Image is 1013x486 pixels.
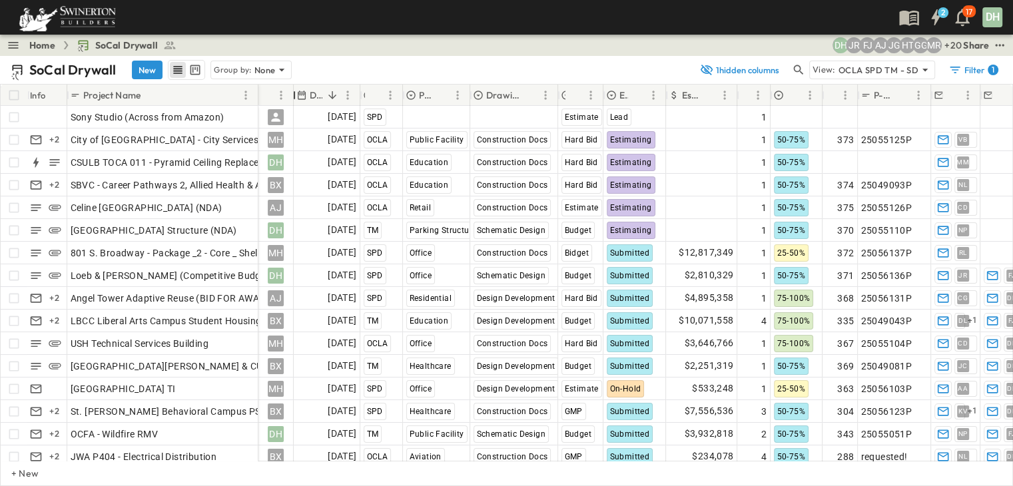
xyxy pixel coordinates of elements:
[861,360,912,373] span: 25049081P
[340,87,356,103] button: Menu
[71,133,296,146] span: City of [GEOGRAPHIC_DATA] - City Services Building
[523,88,537,103] button: Sort
[692,381,733,396] span: $533,248
[268,449,284,465] div: BX
[410,384,432,393] span: Office
[837,224,854,237] span: 370
[565,135,598,144] span: Hard Bid
[948,63,998,77] div: Filter
[367,248,383,258] span: SPD
[268,426,284,442] div: DH
[328,290,356,306] span: [DATE]
[477,135,548,144] span: Construction Docs
[268,381,284,397] div: MH
[254,63,276,77] p: None
[410,226,477,235] span: Parking Structure
[537,87,553,103] button: Menu
[328,426,356,441] span: [DATE]
[610,362,650,371] span: Submitted
[861,133,912,146] span: 25055125P
[833,37,848,53] div: Daryll Hayward (daryll.hayward@swinerton.com)
[410,452,442,461] span: Aviation
[77,39,176,52] a: SoCal Drywall
[71,292,276,305] span: Angel Tower Adaptive Reuse (BID FOR AWARD)
[692,449,733,464] span: $234,078
[410,203,431,212] span: Retail
[761,427,767,441] span: 2
[477,429,545,439] span: Schematic Design
[958,207,968,208] span: CD
[71,111,224,124] span: Sony Studio (Across from Amazon)
[761,246,767,260] span: 1
[410,316,449,326] span: Education
[837,405,854,418] span: 304
[896,88,910,103] button: Sort
[610,294,650,303] span: Submitted
[583,87,599,103] button: Menu
[328,154,356,170] span: [DATE]
[679,313,733,328] span: $10,071,558
[71,337,208,350] span: USH Technical Services Building
[47,132,63,148] div: + 2
[410,248,432,258] span: Office
[268,222,284,238] div: DH
[610,339,650,348] span: Submitted
[27,85,67,106] div: Info
[837,269,854,282] span: 371
[787,88,802,103] button: Sort
[477,226,545,235] span: Schematic Design
[273,87,289,103] button: Menu
[410,135,464,144] span: Public Facility
[565,384,599,393] span: Estimate
[367,339,388,348] span: OCLA
[565,294,598,303] span: Hard Bid
[777,135,805,144] span: 50-75%
[486,89,520,102] p: Drawing Status
[645,87,661,103] button: Menu
[963,39,989,52] div: Share
[685,403,734,419] span: $7,556,536
[861,224,912,237] span: 25055110P
[477,180,548,190] span: Construction Docs
[874,89,893,102] p: P-Code
[328,177,356,192] span: [DATE]
[565,180,598,190] span: Hard Bid
[47,177,63,193] div: + 2
[71,427,159,441] span: OCFA - Wildfire RMV
[367,158,388,167] span: OCLA
[802,87,818,103] button: Menu
[861,337,912,350] span: 25055104P
[761,405,767,418] span: 3
[268,245,284,261] div: MH
[861,178,912,192] span: 25049093P
[610,452,650,461] span: Submitted
[619,89,628,102] p: Estimate Status
[565,339,598,348] span: Hard Bid
[477,384,555,393] span: Design Development
[328,403,356,419] span: [DATE]
[837,427,854,441] span: 343
[328,132,356,147] span: [DATE]
[610,135,652,144] span: Estimating
[968,314,978,328] span: + 1
[214,63,252,77] p: Group by:
[71,201,222,214] span: Celine [GEOGRAPHIC_DATA] (NDA)
[610,407,650,416] span: Submitted
[685,336,734,351] span: $3,646,766
[565,271,591,280] span: Budget
[410,339,432,348] span: Office
[861,314,912,328] span: 25049043P
[410,429,464,439] span: Public Facility
[47,290,63,306] div: + 2
[410,271,432,280] span: Office
[71,269,273,282] span: Loeb & [PERSON_NAME] (Competitive Budget)
[610,384,641,393] span: On-Hold
[761,450,767,463] span: 4
[861,269,912,282] span: 25056136P
[761,337,767,350] span: 1
[71,360,298,373] span: [GEOGRAPHIC_DATA][PERSON_NAME] & CUP (NDA)
[685,358,734,373] span: $2,251,319
[268,154,284,170] div: DH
